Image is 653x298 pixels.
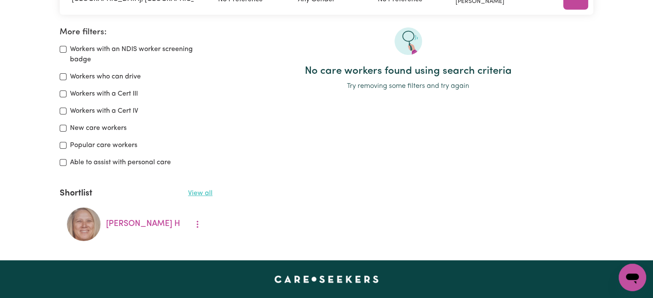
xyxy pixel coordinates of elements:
label: Workers with a Cert IV [70,106,138,116]
a: [PERSON_NAME] H [106,220,180,228]
label: Popular care workers [70,140,137,151]
h2: Shortlist [60,188,92,199]
a: Careseekers home page [274,276,379,283]
h2: No care workers found using search criteria [223,65,593,78]
iframe: Button to launch messaging window [619,264,646,291]
label: New care workers [70,123,127,133]
button: More options [189,218,206,231]
a: View all [188,190,213,197]
img: Michelle H [67,207,101,241]
p: Try removing some filters and try again [223,81,593,91]
label: Workers with an NDIS worker screening badge [70,44,213,65]
label: Workers with a Cert III [70,89,138,99]
label: Able to assist with personal care [70,157,171,168]
label: Workers who can drive [70,72,141,82]
h2: More filters: [60,27,213,37]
